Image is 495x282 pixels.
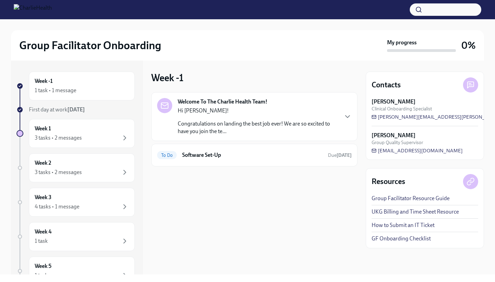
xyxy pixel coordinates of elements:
a: To DoSoftware Set-UpDue[DATE] [157,150,352,161]
a: [EMAIL_ADDRESS][DOMAIN_NAME] [372,147,463,154]
a: Week 23 tasks • 2 messages [16,153,135,182]
img: CharlieHealth [14,4,52,15]
h6: Software Set-Up [182,151,322,159]
a: Week -11 task • 1 message [16,72,135,100]
a: UKG Billing and Time Sheet Resource [372,208,459,216]
strong: [PERSON_NAME] [372,132,416,139]
a: GF Onboarding Checklist [372,235,431,242]
h6: Week 2 [35,159,51,167]
div: 3 tasks • 2 messages [35,134,82,142]
div: 1 task [35,272,48,279]
h3: Week -1 [151,72,184,84]
a: Group Facilitator Resource Guide [372,195,450,202]
h6: Week 3 [35,194,52,201]
a: Week 41 task [16,222,135,251]
h6: Week 5 [35,262,52,270]
div: 4 tasks • 1 message [35,203,79,210]
a: How to Submit an IT Ticket [372,221,434,229]
h6: Week -1 [35,77,53,85]
h4: Contacts [372,80,401,90]
strong: [DATE] [67,106,85,113]
p: Hi [PERSON_NAME]! [178,107,338,115]
strong: [DATE] [337,152,352,158]
span: First day at work [29,106,85,113]
p: Congratulations on landing the best job ever! We are so excited to have you join the te... [178,120,338,135]
div: 1 task [35,237,48,245]
strong: Welcome To The Charlie Health Team! [178,98,267,106]
h3: 0% [461,39,476,52]
h4: Resources [372,176,405,187]
span: Clinical Onboarding Specialist [372,106,432,112]
h6: Week 1 [35,125,51,132]
span: Group Quality Supervisor [372,139,423,146]
a: Week 13 tasks • 2 messages [16,119,135,148]
h6: Week 4 [35,228,52,236]
strong: [PERSON_NAME] [372,98,416,106]
div: 1 task • 1 message [35,87,76,94]
div: 3 tasks • 2 messages [35,169,82,176]
span: Due [328,152,352,158]
a: Week 34 tasks • 1 message [16,188,135,217]
span: To Do [157,153,177,158]
span: August 12th, 2025 10:00 [328,152,352,159]
strong: My progress [387,39,417,46]
h2: Group Facilitator Onboarding [19,39,161,52]
a: First day at work[DATE] [16,106,135,113]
